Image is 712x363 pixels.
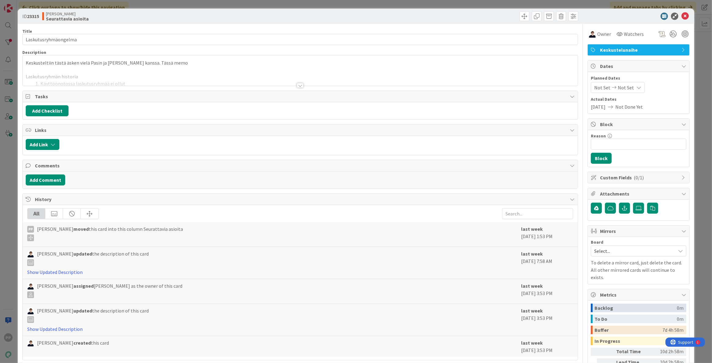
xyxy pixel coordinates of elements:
[22,28,32,34] label: Title
[589,30,596,38] img: MT
[624,30,644,38] span: Watchers
[27,326,83,332] a: Show Updated Description
[594,84,610,91] span: Not Set
[27,13,39,19] b: 23315
[521,339,573,354] div: [DATE] 3:53 PM
[618,84,634,91] span: Not Set
[600,291,678,298] span: Metrics
[26,139,59,150] button: Add Link
[26,174,65,185] button: Add Comment
[22,13,39,20] span: ID
[35,196,567,203] span: History
[22,50,46,55] span: Description
[677,304,684,312] div: 0m
[521,307,573,333] div: [DATE] 3:53 PM
[600,227,678,235] span: Mirrors
[595,315,677,323] div: To Do
[677,315,684,323] div: 0m
[670,337,684,345] div: 2d 22h
[521,340,543,346] b: last week
[46,16,89,21] b: Seurattavia asioita
[73,251,92,257] b: updated
[37,225,183,241] span: [PERSON_NAME] this card into this column Seurattavia asioita
[652,348,684,356] div: 10d 2h 58m
[591,240,603,244] span: Board
[37,307,149,323] span: [PERSON_NAME] the description of this card
[35,162,567,169] span: Comments
[600,62,678,70] span: Dates
[28,208,45,219] div: All
[600,190,678,197] span: Attachments
[521,225,573,244] div: [DATE] 1:53 PM
[22,34,578,45] input: type card name here...
[521,283,543,289] b: last week
[616,348,650,356] div: Total Time
[521,282,573,301] div: [DATE] 3:53 PM
[27,251,34,257] img: MT
[521,251,543,257] b: last week
[521,250,573,276] div: [DATE] 7:58 AM
[594,247,673,255] span: Select...
[27,269,83,275] a: Show Updated Description
[13,1,28,8] span: Support
[73,283,94,289] b: assigned
[32,2,33,7] div: 1
[37,282,182,298] span: [PERSON_NAME] [PERSON_NAME] as the owner of this card
[73,308,92,314] b: updated
[600,174,678,181] span: Custom Fields
[591,153,612,164] button: Block
[591,133,606,139] label: Reason
[521,308,543,314] b: last week
[46,11,89,16] span: [PERSON_NAME]
[600,121,678,128] span: Block
[634,174,644,181] span: ( 0/1 )
[27,226,34,233] div: PP
[591,96,686,103] span: Actual Dates
[73,340,91,346] b: created
[35,126,567,134] span: Links
[26,59,575,66] p: Keskusteltiin tästä äsken vielä Pasin ja [PERSON_NAME] kanssa. Tässä memo
[27,340,34,346] img: MT
[35,93,567,100] span: Tasks
[595,326,662,334] div: Buffer
[615,103,643,110] span: Not Done Yet
[37,250,149,266] span: [PERSON_NAME] the description of this card
[502,208,573,219] input: Search...
[662,326,684,334] div: 7d 4h 58m
[37,339,109,346] span: [PERSON_NAME] this card
[73,226,89,232] b: moved
[597,30,611,38] span: Owner
[521,226,543,232] b: last week
[591,259,686,281] p: To delete a mirror card, just delete the card. All other mirrored cards will continue to exists.
[591,103,606,110] span: [DATE]
[27,308,34,314] img: MT
[595,337,670,345] div: In Progress
[27,283,34,290] img: MT
[595,304,677,312] div: Backlog
[591,75,686,81] span: Planned Dates
[600,46,678,54] span: Keskustelunaihe
[26,105,69,116] button: Add Checklist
